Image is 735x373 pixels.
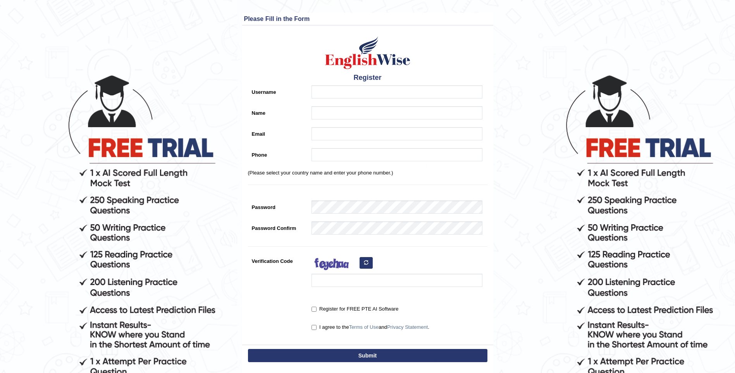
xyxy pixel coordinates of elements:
[248,127,308,138] label: Email
[248,349,487,362] button: Submit
[244,16,491,22] h3: Please Fill in the Form
[248,169,487,176] p: (Please select your country name and enter your phone number.)
[248,254,308,265] label: Verification Code
[312,325,317,330] input: I agree to theTerms of UseandPrivacy Statement.
[349,324,379,330] a: Terms of Use
[248,148,308,159] label: Phone
[387,324,428,330] a: Privacy Statement
[324,35,412,70] img: Logo of English Wise create a new account for intelligent practice with AI
[248,200,308,211] label: Password
[248,85,308,96] label: Username
[248,74,487,82] h4: Register
[312,307,317,312] input: Register for FREE PTE AI Software
[312,305,398,313] label: Register for FREE PTE AI Software
[312,323,429,331] label: I agree to the and .
[248,221,308,232] label: Password Confirm
[248,106,308,117] label: Name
